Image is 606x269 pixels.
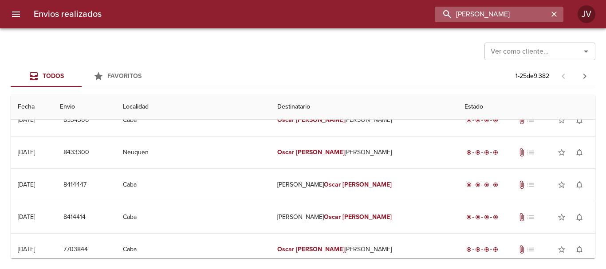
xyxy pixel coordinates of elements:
em: Oscar [277,246,294,253]
span: star_border [557,213,566,222]
em: [PERSON_NAME] [296,116,345,124]
button: Agregar a favoritos [553,241,571,258]
span: radio_button_checked [475,117,480,123]
td: [PERSON_NAME] [270,104,457,136]
em: Oscar [277,148,294,156]
span: Tiene documentos adjuntos [517,148,526,157]
td: Caba [116,104,270,136]
span: notifications_none [575,213,584,222]
span: radio_button_checked [484,214,489,220]
em: Oscar [324,213,341,221]
div: Tabs Envios [11,66,153,87]
em: [PERSON_NAME] [296,148,345,156]
span: Tiene documentos adjuntos [517,180,526,189]
span: notifications_none [575,245,584,254]
span: Tiene documentos adjuntos [517,116,526,125]
button: menu [5,4,27,25]
span: No tiene pedido asociado [526,116,535,125]
span: radio_button_checked [475,150,480,155]
div: [DATE] [18,148,35,156]
span: star_border [557,180,566,189]
span: radio_button_checked [466,214,472,220]
em: Oscar [277,116,294,124]
span: radio_button_checked [475,182,480,187]
span: radio_button_checked [493,247,498,252]
button: Activar notificaciones [571,208,588,226]
span: Pagina anterior [553,71,574,80]
div: [DATE] [18,213,35,221]
p: 1 - 25 de 9.382 [515,72,549,81]
span: radio_button_checked [484,182,489,187]
div: [DATE] [18,116,35,124]
button: Activar notificaciones [571,176,588,194]
span: radio_button_checked [493,214,498,220]
em: [PERSON_NAME] [342,213,392,221]
div: [DATE] [18,181,35,188]
span: Tiene documentos adjuntos [517,213,526,222]
span: radio_button_checked [466,117,472,123]
span: star_border [557,116,566,125]
span: Tiene documentos adjuntos [517,245,526,254]
span: No tiene pedido asociado [526,180,535,189]
span: No tiene pedido asociado [526,245,535,254]
span: notifications_none [575,180,584,189]
span: star_border [557,148,566,157]
span: 8534306 [63,115,89,126]
span: radio_button_checked [493,182,498,187]
span: radio_button_checked [466,150,472,155]
button: Activar notificaciones [571,241,588,258]
span: radio_button_checked [475,214,480,220]
span: notifications_none [575,148,584,157]
span: Pagina siguiente [574,66,595,87]
td: [PERSON_NAME] [270,201,457,233]
div: Entregado [464,245,500,254]
div: Entregado [464,148,500,157]
button: 8534306 [60,112,92,129]
button: 7703844 [60,242,91,258]
span: radio_button_checked [484,247,489,252]
span: 7703844 [63,244,88,255]
th: Envio [53,94,116,120]
button: Agregar a favoritos [553,208,571,226]
span: radio_button_checked [484,117,489,123]
div: Entregado [464,180,500,189]
button: Agregar a favoritos [553,176,571,194]
span: radio_button_checked [493,117,498,123]
span: No tiene pedido asociado [526,148,535,157]
span: radio_button_checked [475,247,480,252]
span: radio_button_checked [484,150,489,155]
span: radio_button_checked [466,247,472,252]
th: Estado [457,94,595,120]
td: [PERSON_NAME] [270,234,457,265]
td: [PERSON_NAME] [270,169,457,201]
div: JV [578,5,595,23]
td: Caba [116,234,270,265]
div: Abrir información de usuario [578,5,595,23]
th: Destinatario [270,94,457,120]
th: Localidad [116,94,270,120]
input: buscar [435,7,548,22]
h6: Envios realizados [34,7,102,21]
th: Fecha [11,94,53,120]
button: 8414447 [60,177,90,193]
button: Agregar a favoritos [553,111,571,129]
button: Activar notificaciones [571,144,588,161]
span: Favoritos [107,72,142,80]
button: Agregar a favoritos [553,144,571,161]
span: 8414414 [63,212,86,223]
span: star_border [557,245,566,254]
em: [PERSON_NAME] [296,246,345,253]
td: [PERSON_NAME] [270,136,457,168]
span: 8414447 [63,179,87,191]
div: Entregado [464,213,500,222]
td: Neuquen [116,136,270,168]
div: [DATE] [18,246,35,253]
span: No tiene pedido asociado [526,213,535,222]
span: notifications_none [575,116,584,125]
button: 8414414 [60,209,89,226]
span: 8433300 [63,147,89,158]
span: Todos [43,72,64,80]
button: Activar notificaciones [571,111,588,129]
button: Abrir [580,45,592,58]
span: radio_button_checked [466,182,472,187]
